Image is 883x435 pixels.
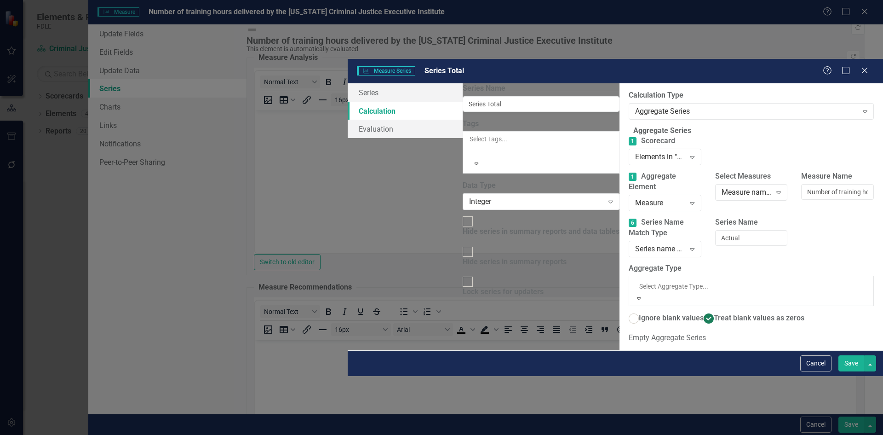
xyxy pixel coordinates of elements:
legend: Aggregate Series [629,126,696,136]
label: Series Name Match Type [629,217,701,238]
div: Hide series in summary reports and data tables [463,226,619,237]
span: 6 [629,219,636,227]
div: Series name contains... [635,244,685,254]
button: Save [838,355,864,371]
label: Calculation Type [629,90,874,101]
label: Aggregate Type [629,263,874,274]
span: Treat blank values as zeros [714,313,804,322]
label: Measure Name [801,171,874,182]
div: Measure name equals... [722,187,771,198]
span: Measure Series [357,66,415,75]
span: 1 [629,173,636,181]
span: 1 [629,137,636,145]
span: Ignore blank values [639,313,704,322]
label: Series Name [715,217,788,228]
label: Series Name [463,83,619,94]
a: Series [348,83,463,102]
div: Integer [469,197,603,207]
span: Series Total [424,66,464,75]
label: Select Measures [715,171,788,182]
a: Calculation [348,102,463,120]
div: Hide series in summary reports [463,257,567,267]
label: Aggregate Element [629,171,701,192]
div: Elements in "Criminal Justice Professionalism, Standards & Training Services" [635,152,685,162]
a: Evaluation [348,120,463,138]
div: Lock series for updaters [463,287,544,297]
div: Measure [635,198,685,209]
div: Empty Aggregate Series [629,333,874,343]
label: Tags [463,119,619,129]
label: Data Type [463,180,619,191]
div: Select Tags... [470,134,613,144]
input: Series Name [463,96,619,112]
div: Aggregate Series [635,106,857,116]
button: Cancel [800,355,831,371]
label: Scorecard [629,136,701,146]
